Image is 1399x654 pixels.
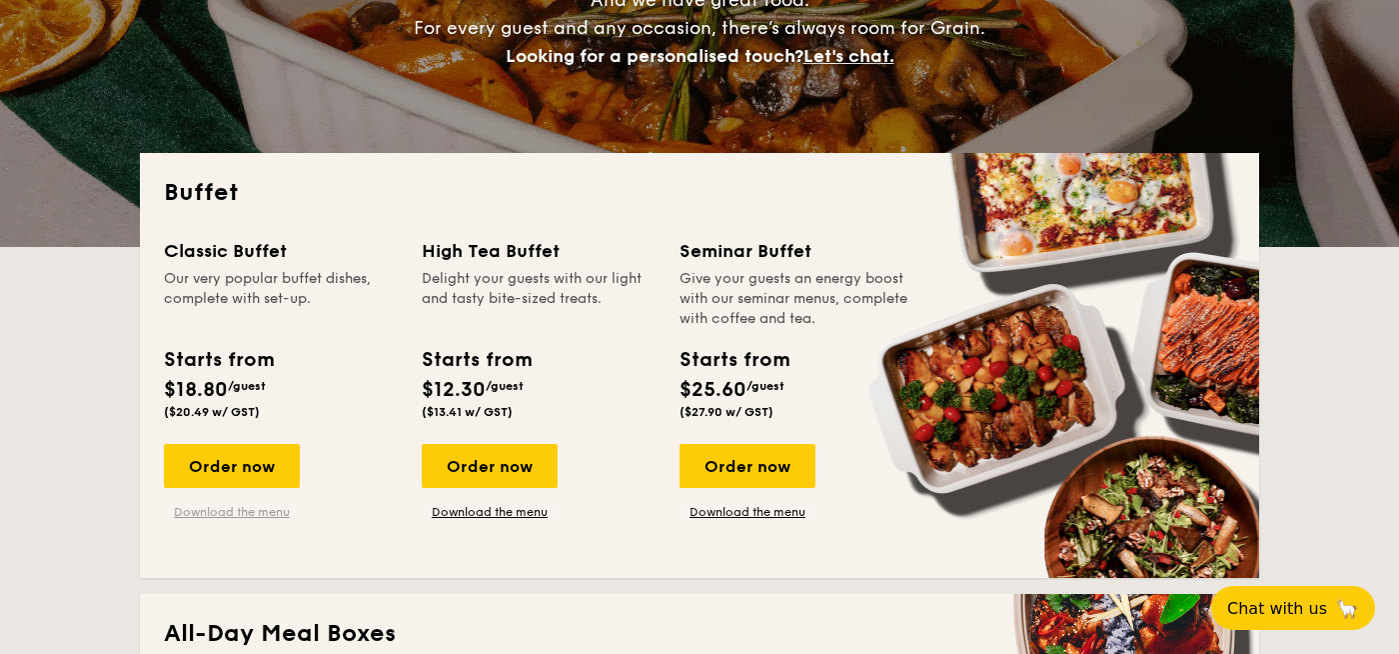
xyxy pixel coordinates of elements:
[1211,586,1375,630] button: Chat with us🦙
[680,504,815,520] a: Download the menu
[422,504,558,520] a: Download the menu
[680,237,913,265] div: Seminar Buffet
[164,269,398,329] div: Our very popular buffet dishes, complete with set-up.
[164,444,300,488] div: Order now
[1335,597,1359,620] span: 🦙
[680,378,746,402] span: $25.60
[164,618,1235,650] h2: All-Day Meal Boxes
[228,379,266,393] span: /guest
[422,237,656,265] div: High Tea Buffet
[164,504,300,520] a: Download the menu
[680,345,788,375] div: Starts from
[680,405,773,419] span: ($27.90 w/ GST)
[164,177,1235,209] h2: Buffet
[680,444,815,488] div: Order now
[422,378,486,402] span: $12.30
[164,345,273,375] div: Starts from
[164,405,260,419] span: ($20.49 w/ GST)
[164,378,228,402] span: $18.80
[746,379,784,393] span: /guest
[422,269,656,329] div: Delight your guests with our light and tasty bite-sized treats.
[486,379,524,393] span: /guest
[1227,599,1327,618] span: Chat with us
[506,45,803,67] span: Looking for a personalised touch?
[164,237,398,265] div: Classic Buffet
[422,345,531,375] div: Starts from
[422,405,513,419] span: ($13.41 w/ GST)
[680,269,913,329] div: Give your guests an energy boost with our seminar menus, complete with coffee and tea.
[803,45,894,67] span: Let's chat.
[422,444,558,488] div: Order now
